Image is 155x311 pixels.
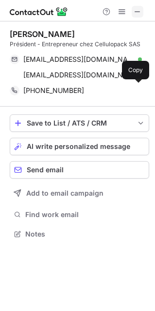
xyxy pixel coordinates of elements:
[23,55,135,64] span: [EMAIL_ADDRESS][DOMAIN_NAME]
[26,189,103,197] span: Add to email campaign
[25,230,145,238] span: Notes
[10,184,149,202] button: Add to email campaign
[10,40,149,49] div: Président - Entrepreneur chez Cellulopack SAS
[10,138,149,155] button: AI write personalized message
[10,6,68,18] img: ContactOut v5.3.10
[10,29,75,39] div: [PERSON_NAME]
[27,143,130,150] span: AI write personalized message
[23,86,84,95] span: [PHONE_NUMBER]
[25,210,145,219] span: Find work email
[23,71,135,79] span: [EMAIL_ADDRESS][DOMAIN_NAME]
[27,166,64,174] span: Send email
[27,119,132,127] div: Save to List / ATS / CRM
[10,114,149,132] button: save-profile-one-click
[10,208,149,221] button: Find work email
[10,161,149,179] button: Send email
[10,227,149,241] button: Notes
